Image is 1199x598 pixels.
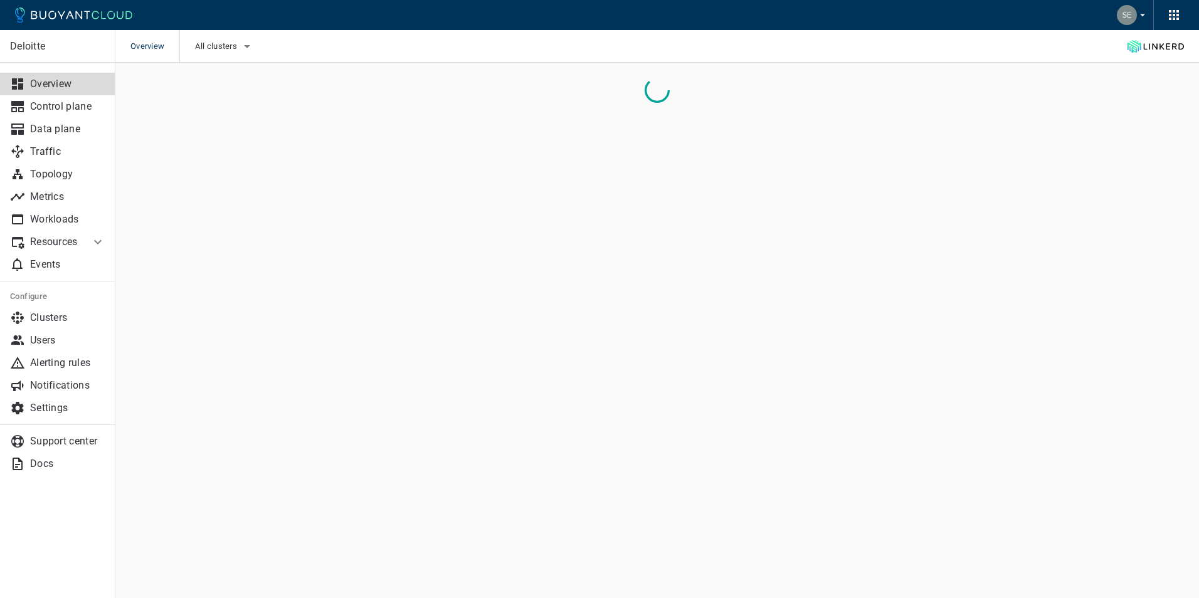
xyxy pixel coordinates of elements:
p: Support center [30,435,105,448]
span: All clusters [195,41,240,51]
p: Clusters [30,312,105,324]
p: Metrics [30,191,105,203]
p: Data plane [30,123,105,135]
p: Settings [30,402,105,414]
p: Resources [30,236,80,248]
p: Topology [30,168,105,181]
p: Control plane [30,100,105,113]
img: Sesha Pillutla [1117,5,1137,25]
p: Deloitte [10,40,105,53]
p: Traffic [30,145,105,158]
p: Notifications [30,379,105,392]
span: Overview [130,30,179,63]
p: Events [30,258,105,271]
button: All clusters [195,37,255,56]
p: Overview [30,78,105,90]
p: Users [30,334,105,347]
p: Alerting rules [30,357,105,369]
p: Workloads [30,213,105,226]
p: Docs [30,458,105,470]
h5: Configure [10,291,105,302]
